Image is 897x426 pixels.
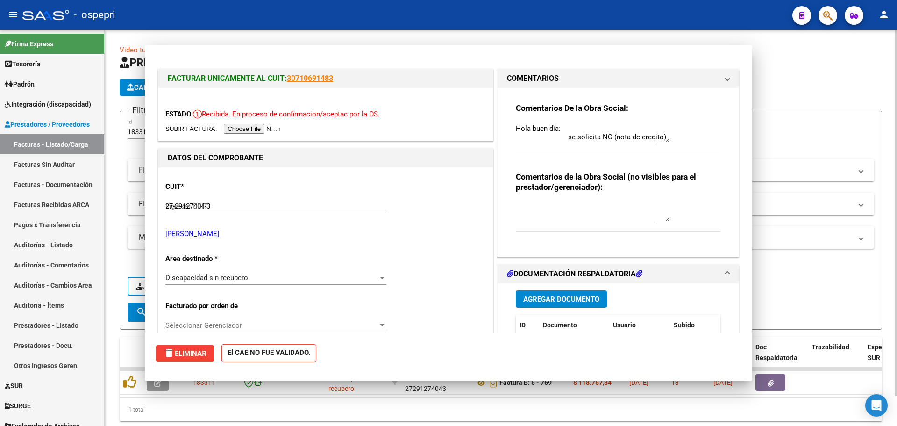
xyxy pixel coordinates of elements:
[507,268,642,280] h1: DOCUMENTACIÓN RESPALDATORIA
[168,153,263,162] strong: DATOS DEL COMPROBANTE
[5,401,31,411] span: SURGE
[516,315,539,335] datatable-header-cell: ID
[165,321,378,330] span: Seleccionar Gerenciador
[717,315,763,335] datatable-header-cell: Acción
[164,347,175,359] mat-icon: delete
[193,110,380,118] span: Recibida. En proceso de confirmacion/aceptac por la OS.
[609,315,670,335] datatable-header-cell: Usuario
[405,374,455,382] span: [PERSON_NAME]
[865,394,888,417] div: Open Intercom Messenger
[755,343,797,361] span: Doc Respaldatoria
[139,199,852,209] mat-panel-title: FILTROS DE INTEGRACION
[165,301,262,311] p: Facturado por orden de
[520,321,526,329] span: ID
[573,379,612,386] strong: $ 118.757,84
[613,321,636,329] span: Usuario
[487,375,499,390] i: Descargar documento
[127,83,216,92] span: Cargar Comprobante
[128,259,874,269] h4: - filtros rápidos Integración -
[878,9,890,20] mat-icon: person
[498,265,739,283] mat-expansion-panel-header: DOCUMENTACIÓN RESPALDATORIA
[5,99,91,109] span: Integración (discapacidad)
[156,345,214,362] button: Eliminar
[516,290,607,308] button: Agregar Documento
[752,337,808,378] datatable-header-cell: Doc Respaldatoria
[523,295,599,303] span: Agregar Documento
[499,379,552,387] strong: Factura B: 5 - 769
[516,172,696,192] strong: Comentarios de la Obra Social (no visibles para el prestador/gerenciador):
[139,165,852,175] mat-panel-title: FILTROS DEL COMPROBANTE
[221,344,316,362] strong: El CAE NO FUE VALIDADO.
[287,74,333,83] a: 30710691483
[5,39,53,49] span: Firma Express
[74,5,115,25] span: - ospepri
[670,315,717,335] datatable-header-cell: Subido
[498,88,739,257] div: COMENTARIOS
[168,74,287,83] span: FACTURAR UNICAMENTE AL CUIT:
[120,398,882,421] div: 1 total
[165,181,262,192] p: CUIT
[405,373,468,392] div: 27291274043
[671,379,679,386] span: 13
[5,59,41,69] span: Tesorería
[165,274,248,282] span: Discapacidad sin recupero
[5,381,23,391] span: SUR
[629,379,648,386] span: [DATE]
[164,349,206,358] span: Eliminar
[539,315,609,335] datatable-header-cell: Documento
[5,119,90,130] span: Prestadores / Proveedores
[165,229,486,239] p: [PERSON_NAME]
[808,337,864,378] datatable-header-cell: Trazabilidad
[165,110,193,118] span: ESTADO:
[120,56,518,69] span: PRESTADORES -> Listado de CPBTs Emitidos por Prestadores / Proveedores
[498,69,739,88] mat-expansion-panel-header: COMENTARIOS
[136,306,147,318] mat-icon: search
[812,343,849,351] span: Trazabilidad
[128,104,160,117] h3: Filtros
[5,79,35,89] span: Padrón
[165,253,262,264] p: Area destinado *
[7,9,19,20] mat-icon: menu
[139,232,852,243] mat-panel-title: MAS FILTROS
[136,308,228,317] span: Buscar Comprobante
[713,379,733,386] span: [DATE]
[543,321,577,329] span: Documento
[507,73,559,84] h1: COMENTARIOS
[674,321,695,329] span: Subido
[120,46,162,54] a: Video tutorial
[193,379,215,386] span: 183311
[136,282,207,290] span: Conf. no pedidas
[516,103,628,113] strong: Comentarios De la Obra Social:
